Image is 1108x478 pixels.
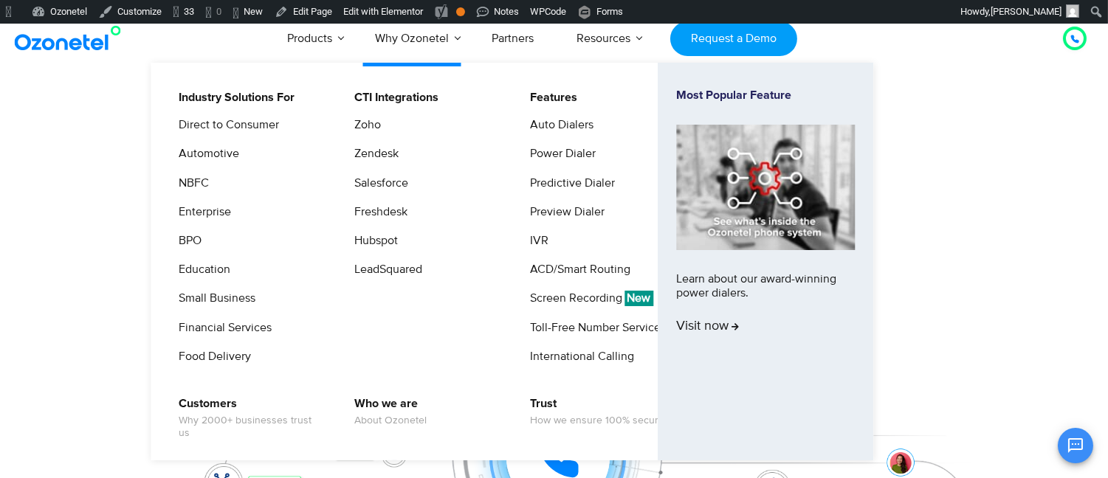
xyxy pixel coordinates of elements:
a: Resources [555,14,652,63]
a: Toll-Free Number Services [521,319,669,337]
a: Power Dialer [521,145,599,163]
a: Request a Demo [670,21,796,56]
a: Automotive [169,145,241,163]
a: BPO [169,232,204,250]
a: Predictive Dialer [521,174,618,193]
a: Why Ozonetel [354,14,470,63]
span: [PERSON_NAME] [991,6,1061,17]
a: CustomersWhy 2000+ businesses trust us [169,395,326,442]
a: Preview Dialer [521,203,608,221]
a: Screen Recording [521,289,625,308]
a: NBFC [169,174,211,193]
a: International Calling [521,347,637,366]
a: LeadSquared [345,260,424,279]
a: Enterprise [169,203,233,221]
a: Zendesk [345,145,401,163]
a: Hubspot [345,232,400,250]
a: TrustHow we ensure 100% security [521,395,672,429]
a: Freshdesk [345,203,410,221]
a: Products [266,14,354,63]
a: Who we areAbout Ozonetel [345,395,429,429]
button: Open chat [1058,428,1093,463]
span: Visit now [677,319,740,335]
a: Industry Solutions For [169,89,297,107]
a: IVR [521,232,551,250]
a: Most Popular FeatureLearn about our award-winning power dialers.Visit now [677,89,856,434]
span: How we ensure 100% security [531,415,670,427]
a: Zoho [345,116,383,134]
span: Edit with Elementor [343,6,423,17]
a: Education [169,260,233,279]
span: About Ozonetel [354,415,427,427]
a: Small Business [169,289,258,308]
a: ACD/Smart Routing [521,260,633,279]
div: OK [456,7,465,16]
a: Features [521,89,580,107]
a: Partners [470,14,555,63]
a: Salesforce [345,174,410,193]
img: phone-system-min.jpg [677,125,856,249]
span: Why 2000+ businesses trust us [179,415,324,440]
div: Turn every conversation into a growth engine for your enterprise. [93,227,1016,243]
a: Auto Dialers [521,116,596,134]
a: Direct to Consumer [169,116,281,134]
a: CTI Integrations [345,89,441,107]
a: Food Delivery [169,347,253,366]
div: Orchestrate Intelligent [93,117,1016,164]
div: Customer Experiences [93,156,1016,226]
a: Financial Services [169,319,274,337]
